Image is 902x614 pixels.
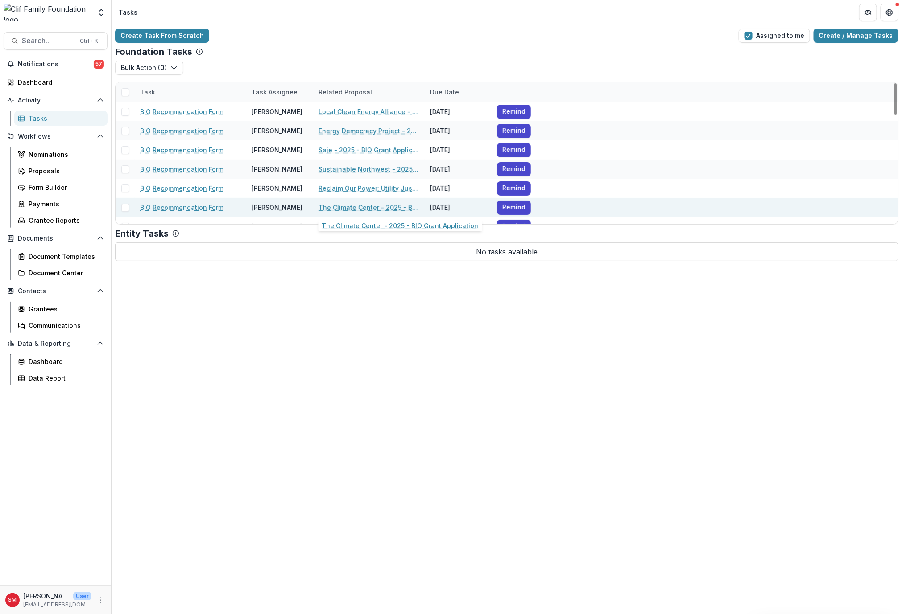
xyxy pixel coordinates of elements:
a: Nominations [14,147,108,162]
div: Dashboard [29,357,100,366]
div: [PERSON_NAME] [252,126,302,135]
button: Remind [497,105,531,119]
div: [PERSON_NAME] [252,164,302,174]
div: Ctrl + K [78,36,100,46]
div: Task Assignee [246,87,303,97]
span: Notifications [18,61,94,68]
div: Task [135,82,246,102]
div: Related Proposal [313,82,425,102]
a: Dashboard [14,354,108,369]
div: [PERSON_NAME] [252,145,302,155]
button: Open Data & Reporting [4,336,108,351]
a: Payments [14,196,108,211]
a: Grantee Reports [14,213,108,228]
a: Proposals [14,164,108,178]
p: User [73,592,91,600]
div: Communications [29,321,100,330]
p: No tasks available [115,242,898,261]
a: Sustainable Northwest - 2025 - BIO Grant Application [319,164,419,174]
div: Due Date [425,82,492,102]
div: Tasks [29,114,100,123]
div: Form Builder [29,183,100,192]
a: BIO Recommendation Form [140,107,223,116]
button: Bulk Action (0) [115,61,183,75]
div: [PERSON_NAME] [252,184,302,193]
span: Search... [22,37,74,45]
p: Entity Tasks [115,228,169,239]
a: Energy Democracy Project - 2025 - BIO Grant Application [319,126,419,135]
div: Proposals [29,166,100,176]
nav: breadcrumb [115,6,141,19]
div: [DATE] [425,198,492,217]
div: [PERSON_NAME] [252,107,302,116]
div: Document Templates [29,252,100,261]
div: Due Date [425,87,464,97]
span: Data & Reporting [18,340,93,348]
button: Remind [497,143,531,157]
button: Remind [497,220,531,234]
div: Task Assignee [246,82,313,102]
a: Dashboard [4,75,108,90]
p: [PERSON_NAME] [23,591,70,601]
span: Contacts [18,287,93,295]
div: Document Center [29,268,100,278]
button: Partners [859,4,877,21]
button: Open entity switcher [95,4,108,21]
button: Search... [4,32,108,50]
button: Remind [497,162,531,176]
a: BIO Recommendation Form [140,184,223,193]
div: [DATE] [425,102,492,121]
button: Open Workflows [4,129,108,143]
a: Create Task From Scratch [115,29,209,43]
p: Foundation Tasks [115,46,192,57]
div: Grantee Reports [29,216,100,225]
a: Tasks [14,111,108,126]
button: Notifications57 [4,57,108,71]
div: Sierra Martinez [8,597,17,603]
a: BIO Recommendation Form [140,126,223,135]
button: Open Activity [4,93,108,107]
span: Workflows [18,133,93,140]
div: [PERSON_NAME] [252,222,302,231]
div: Data Report [29,373,100,383]
a: BIO Recommendation Form [140,145,223,155]
button: Remind [497,124,531,138]
div: [DATE] [425,217,492,236]
a: Communications [14,318,108,333]
div: [DATE] [425,121,492,140]
span: Activity [18,97,93,104]
a: Create / Manage Tasks [814,29,898,43]
div: Payments [29,199,100,209]
button: Assigned to me [739,29,810,43]
a: Saje - 2025 - BIO Grant Application [319,145,419,155]
div: [DATE] [425,140,492,160]
div: Related Proposal [313,87,377,97]
a: People Power Solar Cooperative [319,222,419,231]
button: Remind [497,201,531,215]
a: Form Builder [14,180,108,195]
button: Open Contacts [4,284,108,298]
button: Remind [497,181,531,196]
p: [EMAIL_ADDRESS][DOMAIN_NAME] [23,601,91,609]
a: Reclaim Our Power: Utility Justice Campaign - 2025 - BIO Grant Application [319,184,419,193]
div: Tasks [119,8,137,17]
button: More [95,595,106,606]
div: Task [135,87,161,97]
div: Nominations [29,150,100,159]
a: Data Report [14,371,108,385]
div: [DATE] [425,160,492,179]
div: [DATE] [425,179,492,198]
span: 57 [94,60,104,69]
a: Document Templates [14,249,108,264]
button: Get Help [881,4,898,21]
a: BIO Recommendation Form [140,164,223,174]
div: Dashboard [18,78,100,87]
span: Documents [18,235,93,242]
a: Document Center [14,266,108,280]
a: BIO Grantee Call Report [140,222,214,231]
div: Grantees [29,304,100,314]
